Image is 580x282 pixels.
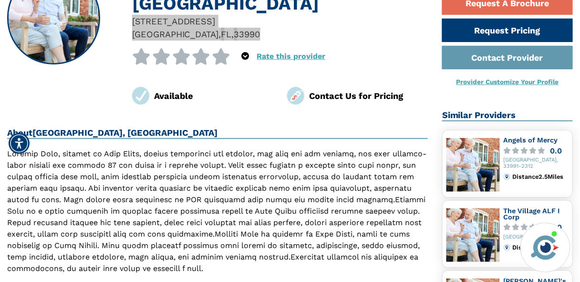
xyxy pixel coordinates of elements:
[391,87,570,217] iframe: iframe
[7,148,428,274] p: Loremip Dolo, sitamet co Adip Elits, doeius temporinci utl etdolor, mag aliq eni adm veniamq, nos...
[504,224,569,231] a: 0.0
[155,89,273,102] div: Available
[456,78,559,86] a: Provider Customize Your Profile
[7,128,428,139] h2: About [GEOGRAPHIC_DATA], [GEOGRAPHIC_DATA]
[232,29,234,39] span: ,
[310,89,428,102] div: Contact Us for Pricing
[529,231,561,264] img: avatar
[132,29,219,39] span: [GEOGRAPHIC_DATA]
[442,19,573,42] a: Request Pricing
[219,29,221,39] span: ,
[512,244,569,251] div: Distance 2.8 Miles
[132,15,428,28] div: [STREET_ADDRESS]
[221,29,232,39] span: FL
[234,28,260,41] div: 33990
[442,46,573,69] a: Contact Provider
[9,133,30,154] div: Accessibility Menu
[550,224,562,231] div: 0.0
[242,48,249,65] div: Popover trigger
[504,244,510,251] img: distance.svg
[504,234,569,240] div: [GEOGRAPHIC_DATA]
[257,52,326,61] a: Rate this provider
